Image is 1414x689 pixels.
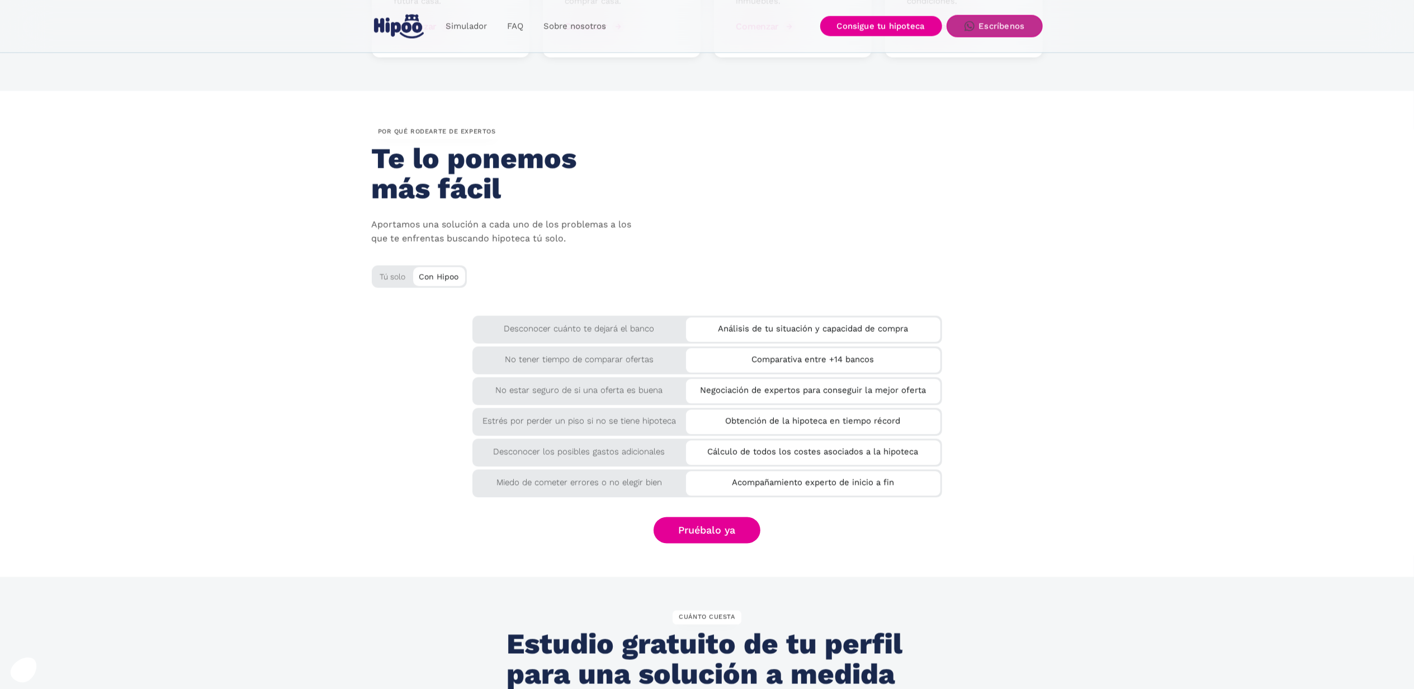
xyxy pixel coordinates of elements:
a: FAQ [497,16,533,37]
div: Tú solo [372,266,467,284]
div: Escríbenos [979,21,1025,31]
a: Escríbenos [947,15,1043,37]
div: Acompañamiento experto de inicio a fin [686,471,940,490]
a: Consigue tu hipoteca [820,16,942,36]
a: home [372,10,427,43]
a: Pruébalo ya [654,517,761,544]
div: Cálculo de todos los costes asociados a la hipoteca [686,441,940,459]
div: Desconocer los posibles gastos adicionales [472,439,687,459]
div: Análisis de tu situación y capacidad de compra [686,318,940,336]
div: por QUÉ rodearte de expertos [372,125,502,139]
h2: Te lo ponemos más fácil [372,144,630,204]
p: Aportamos una solución a cada uno de los problemas a los que te enfrentas buscando hipoteca tú solo. [372,218,640,246]
div: Miedo de cometer errores o no elegir bien [472,470,687,490]
div: Desconocer cuánto te dejará el banco [472,316,687,336]
a: Sobre nosotros [533,16,616,37]
div: Estrés por perder un piso si no se tiene hipoteca [472,408,687,428]
div: Negociación de expertos para conseguir la mejor oferta [686,379,940,398]
div: Obtención de la hipoteca en tiempo récord [686,410,940,428]
div: CUÁNTO CUESTA [673,611,741,625]
div: Con Hipoo [413,267,465,284]
div: No tener tiempo de comparar ofertas [472,347,687,367]
a: Simulador [436,16,497,37]
div: No estar seguro de si una oferta es buena [472,377,687,398]
div: Comparativa entre +14 bancos [686,348,940,367]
